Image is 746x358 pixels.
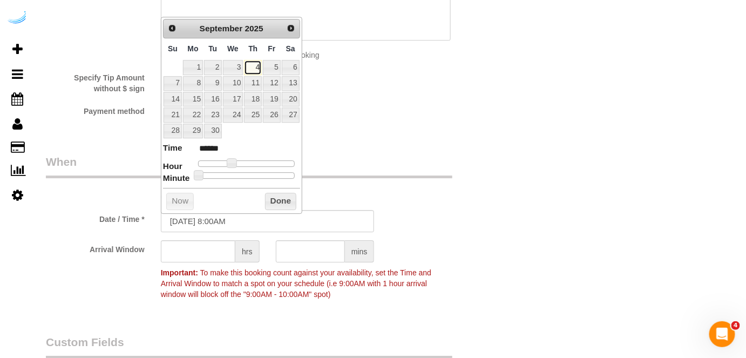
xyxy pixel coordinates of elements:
[166,193,194,210] button: Now
[223,60,243,75] a: 3
[183,124,203,138] a: 29
[244,76,262,91] a: 11
[183,76,203,91] a: 8
[204,92,221,106] a: 16
[227,44,239,53] span: Wednesday
[223,107,243,122] a: 24
[248,44,257,53] span: Thursday
[164,107,182,122] a: 21
[244,60,262,75] a: 4
[163,172,190,186] dt: Minute
[168,24,177,32] span: Prev
[244,107,262,122] a: 25
[200,24,243,33] span: September
[709,321,735,347] iframe: Intercom live chat
[164,124,182,138] a: 28
[204,76,221,91] a: 9
[163,142,182,156] dt: Time
[38,210,153,225] label: Date / Time *
[223,76,243,91] a: 10
[282,76,300,91] a: 13
[244,92,262,106] a: 18
[46,154,452,178] legend: When
[161,210,375,232] input: MM/DD/YYYY HH:MM
[165,21,180,36] a: Prev
[38,102,153,117] label: Payment method
[268,44,276,53] span: Friday
[164,92,182,106] a: 14
[263,92,280,106] a: 19
[235,240,259,262] span: hrs
[282,92,300,106] a: 20
[345,240,375,262] span: mins
[187,44,198,53] span: Monday
[731,321,740,330] span: 4
[283,21,299,36] a: Next
[38,240,153,255] label: Arrival Window
[6,11,28,26] img: Automaid Logo
[183,60,203,75] a: 1
[263,76,280,91] a: 12
[204,107,221,122] a: 23
[183,107,203,122] a: 22
[245,24,263,33] span: 2025
[282,107,300,122] a: 27
[208,44,217,53] span: Tuesday
[204,60,221,75] a: 2
[265,193,297,210] button: Done
[164,76,182,91] a: 7
[282,60,300,75] a: 6
[263,107,280,122] a: 26
[161,268,198,277] strong: Important:
[223,92,243,106] a: 17
[183,92,203,106] a: 15
[161,268,431,299] span: To make this booking count against your availability, set the Time and Arrival Window to match a ...
[204,124,221,138] a: 30
[38,69,153,94] label: Specify Tip Amount without $ sign
[286,44,295,53] span: Saturday
[163,160,182,174] dt: Hour
[263,60,280,75] a: 5
[168,44,178,53] span: Sunday
[287,24,295,32] span: Next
